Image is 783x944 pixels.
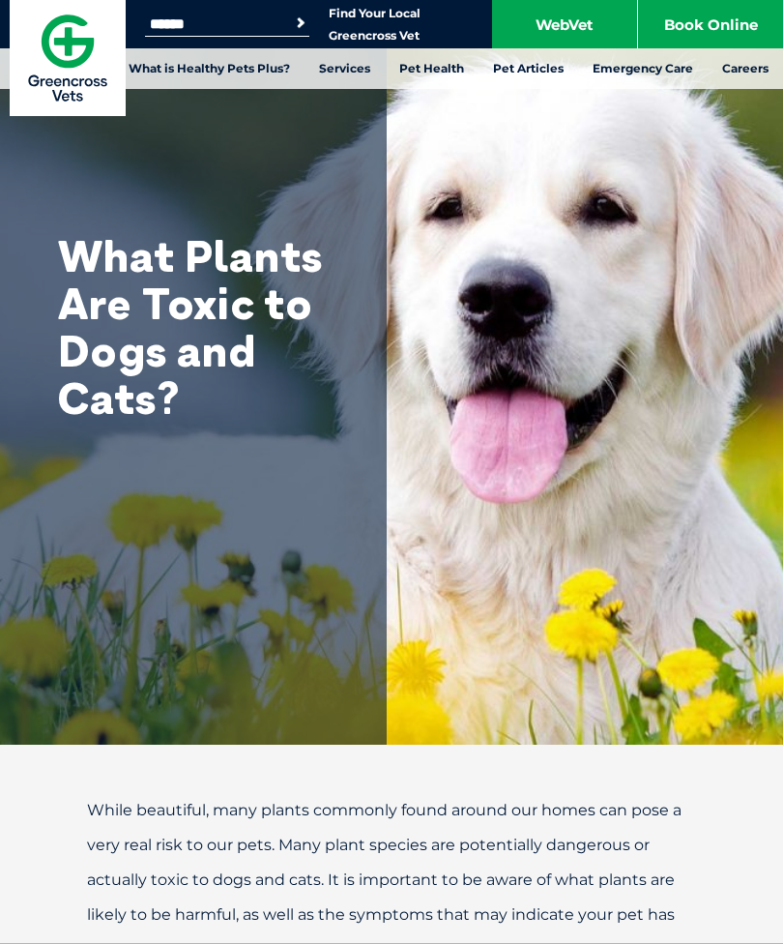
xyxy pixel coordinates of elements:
a: Careers [708,48,783,89]
a: What is Healthy Pets Plus? [114,48,304,89]
a: Emergency Care [578,48,708,89]
a: Services [304,48,385,89]
button: Search [291,14,310,33]
a: Pet Articles [478,48,578,89]
a: Pet Health [385,48,478,89]
h1: What Plants Are Toxic to Dogs and Cats? [58,232,367,422]
a: Find Your Local Greencross Vet [329,6,420,44]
